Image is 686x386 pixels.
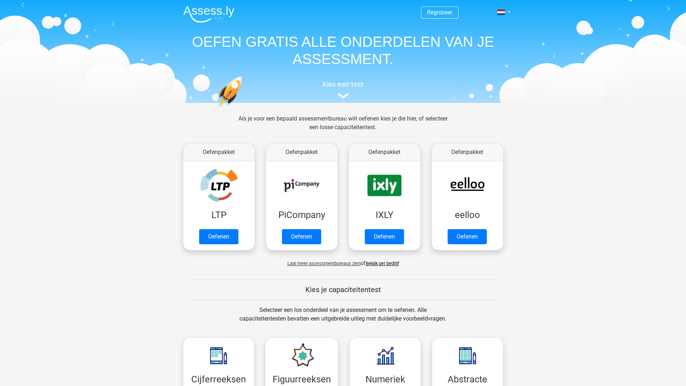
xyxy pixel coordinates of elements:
img: assessment [338,93,349,99]
div: Selecteer een los onderdeel van je assessment om te oefenen. Alle capaciteitentesten bevatten een... [233,306,453,332]
a: Bekijk per bedrijf [366,261,399,266]
h5: kies een test [178,80,509,88]
a: Oefenen [282,229,321,244]
a: Registreer [427,9,452,16]
img: oefenen [217,76,270,141]
h1: OEFEN GRATIS ALLE ONDERDELEN VAN JE ASSESSMENT. [178,33,509,68]
a: Oefenen [365,229,404,244]
div: of [178,253,509,268]
span: Laat meer assessmentbureaus zien [287,261,360,266]
img: Assessly [183,6,234,23]
h5: Kies je capaciteitentest [189,285,497,294]
a: Oefenen [199,229,238,244]
div: Als je voor een bepaald assessmentbureau wilt oefenen kies je die hier, of selecteer een losse ca... [233,114,453,140]
a: Oefenen [448,229,487,244]
a: kies een test [178,80,509,99]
